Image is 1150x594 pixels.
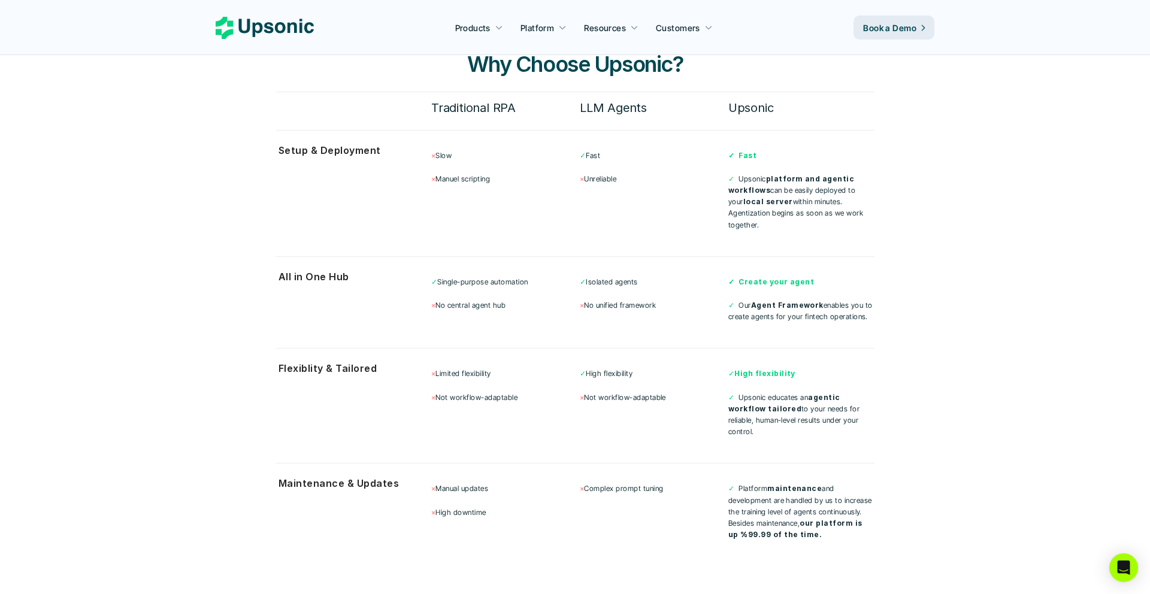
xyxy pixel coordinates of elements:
[431,299,577,311] p: No central agent hub
[431,174,435,183] span: ×
[431,151,435,160] span: ×
[728,174,857,195] strong: platform and agentic workflows
[431,150,577,161] p: Slow
[656,22,700,34] p: Customers
[580,301,584,310] span: ×
[728,173,874,231] p: Upsonic can be easily deployed to your within minutes. Agentization begins as soon as we work tog...
[431,301,435,310] span: ×
[455,22,491,34] p: Products
[580,369,586,378] span: ✓
[728,151,756,160] strong: ✓ Fast
[728,393,842,413] strong: agentic workflow
[431,276,577,287] p: Single-purpose automation
[728,299,874,322] p: Our enables you to create agents for your fintech operations.
[728,301,734,310] span: ✓
[580,151,586,160] span: ✓
[431,368,577,379] p: Limited flexibility
[395,49,755,79] h3: Why Choose Upsonic?
[580,392,726,403] p: Not workflow-adaptable
[743,197,793,206] strong: local server
[279,268,419,286] p: All in One Hub
[580,299,726,311] p: No unified framework
[431,369,435,378] span: ×
[751,301,824,310] strong: Agent Framework
[448,17,510,38] a: Products
[728,393,734,402] span: ✓
[580,484,584,493] span: ×
[734,369,795,378] strong: High flexibility
[768,404,801,413] strong: tailored
[728,368,874,379] p: ✓
[580,368,726,379] p: High flexibility
[580,173,726,184] p: Unreliable
[279,142,419,159] p: Setup & Deployment
[728,392,874,438] p: Upsonic educates an to your needs for reliable, human-level results under your control.
[580,277,586,286] span: ✓
[431,392,577,403] p: Not workflow-adaptable
[767,484,822,493] strong: maintenance
[431,393,435,402] span: ×
[431,507,577,518] p: High downtime
[863,22,916,34] p: Book a Demo
[431,508,435,517] span: ×
[279,475,419,492] p: Maintenance & Updates
[580,98,726,118] h6: LLM Agents
[728,174,734,183] span: ✓
[580,150,726,161] p: Fast
[1109,553,1138,582] div: Open Intercom Messenger
[431,484,435,493] span: ×
[728,98,874,118] h6: Upsonic
[584,22,626,34] p: Resources
[854,16,934,40] a: Book a Demo
[728,483,874,540] p: Platform and development are handled by us to increase the training level of agents continuously....
[279,360,419,377] p: Flexiblity & Tailored
[580,276,726,287] p: Isolated agents
[431,277,437,286] span: ✓
[431,483,577,494] p: Manual updates
[728,484,734,493] span: ✓
[431,98,577,118] h6: Traditional RPA
[431,173,577,184] p: Manuel scripting
[520,22,554,34] p: Platform
[580,174,584,183] span: ×
[580,483,726,494] p: Complex prompt tuning
[580,393,584,402] span: ×
[728,277,815,286] strong: ✓ Create your agent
